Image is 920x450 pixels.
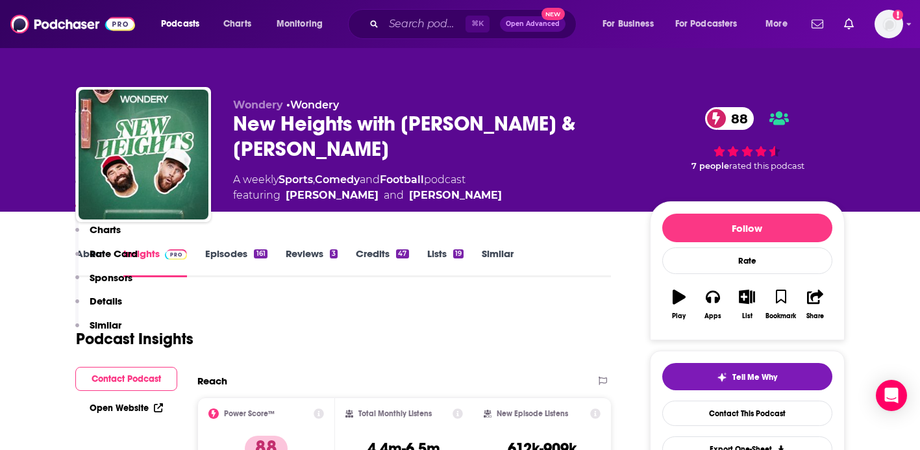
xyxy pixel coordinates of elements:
span: and [384,188,404,203]
img: User Profile [875,10,903,38]
a: Credits47 [356,247,408,277]
button: open menu [667,14,756,34]
a: Sports [279,173,313,186]
span: ⌘ K [466,16,490,32]
p: Similar [90,319,121,331]
span: , [313,173,315,186]
h2: Power Score™ [224,409,275,418]
span: New [541,8,565,20]
span: and [360,173,380,186]
span: featuring [233,188,502,203]
img: tell me why sparkle [717,372,727,382]
span: Logged in as jciarczynski [875,10,903,38]
span: • [286,99,339,111]
div: Share [806,312,824,320]
button: Show profile menu [875,10,903,38]
button: Rate Card [75,247,138,271]
a: Jason Kelce [286,188,379,203]
div: List [742,312,752,320]
button: Follow [662,214,832,242]
span: Podcasts [161,15,199,33]
button: tell me why sparkleTell Me Why [662,363,832,390]
input: Search podcasts, credits, & more... [384,14,466,34]
button: open menu [593,14,670,34]
button: Share [798,281,832,328]
span: More [765,15,788,33]
button: Sponsors [75,271,132,295]
a: Lists19 [427,247,464,277]
div: Search podcasts, credits, & more... [360,9,589,39]
a: Charts [215,14,259,34]
a: Episodes161 [205,247,267,277]
img: New Heights with Jason & Travis Kelce [79,90,208,219]
a: Travis Kelce [409,188,502,203]
a: Contact This Podcast [662,401,832,426]
button: Contact Podcast [75,367,177,391]
div: 19 [453,249,464,258]
h2: Total Monthly Listens [358,409,432,418]
div: A weekly podcast [233,172,502,203]
span: Monitoring [277,15,323,33]
div: Apps [704,312,721,320]
p: Rate Card [90,247,138,260]
span: Tell Me Why [732,372,777,382]
div: Play [672,312,686,320]
div: Rate [662,247,832,274]
div: Bookmark [765,312,796,320]
button: Bookmark [764,281,798,328]
button: open menu [152,14,216,34]
div: 161 [254,249,267,258]
span: rated this podcast [729,161,804,171]
button: open menu [267,14,340,34]
a: Similar [482,247,514,277]
button: Play [662,281,696,328]
h2: New Episode Listens [497,409,568,418]
a: Reviews3 [286,247,338,277]
span: Open Advanced [506,21,560,27]
div: Open Intercom Messenger [876,380,907,411]
p: Sponsors [90,271,132,284]
a: Wondery [290,99,339,111]
div: 47 [396,249,408,258]
div: 3 [330,249,338,258]
button: List [730,281,764,328]
svg: Add a profile image [893,10,903,20]
h2: Reach [197,375,227,387]
span: 7 people [691,161,729,171]
span: For Business [603,15,654,33]
button: Similar [75,319,121,343]
a: 88 [705,107,754,130]
a: Comedy [315,173,360,186]
button: Apps [696,281,730,328]
a: Show notifications dropdown [839,13,859,35]
a: Football [380,173,424,186]
span: Wondery [233,99,283,111]
button: open menu [756,14,804,34]
div: 88 7 peoplerated this podcast [650,99,845,180]
button: Open AdvancedNew [500,16,566,32]
p: Details [90,295,122,307]
button: Details [75,295,122,319]
span: 88 [718,107,754,130]
img: Podchaser - Follow, Share and Rate Podcasts [10,12,135,36]
a: Open Website [90,403,163,414]
span: Charts [223,15,251,33]
span: For Podcasters [675,15,738,33]
a: Show notifications dropdown [806,13,828,35]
